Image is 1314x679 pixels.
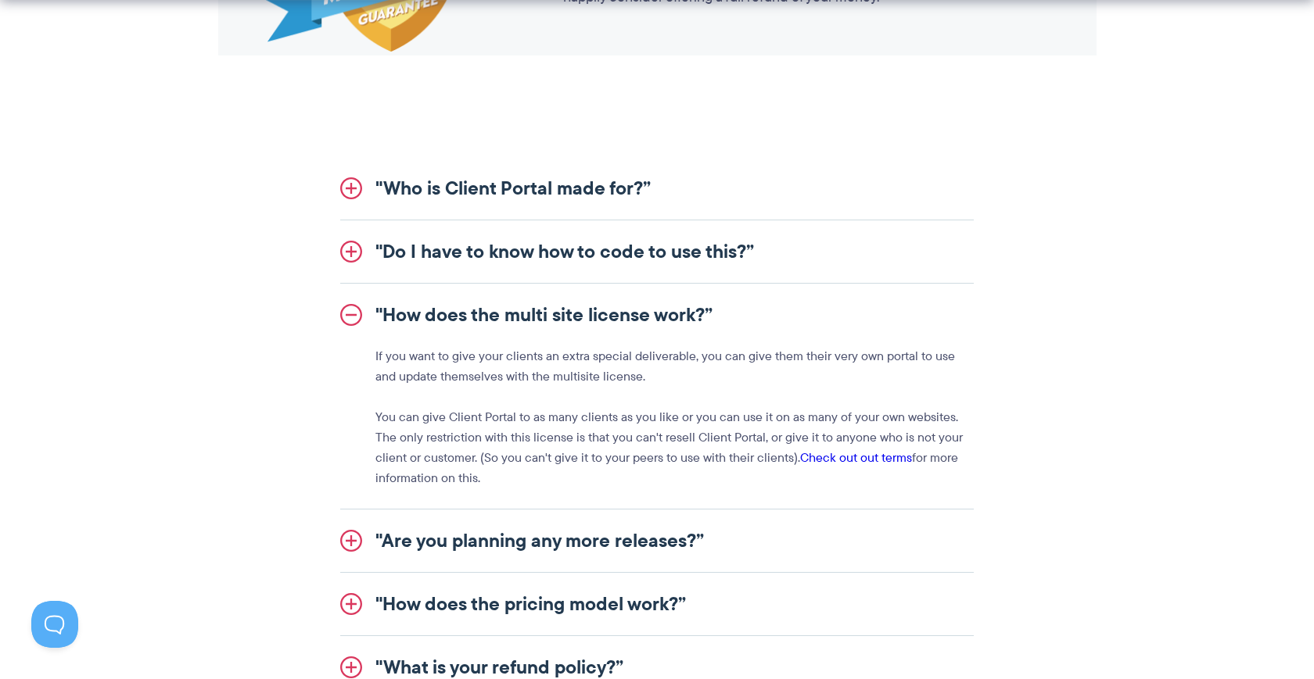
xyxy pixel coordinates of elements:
iframe: Toggle Customer Support [31,601,78,648]
a: "Do I have to know how to code to use this?” [340,220,974,283]
p: If you want to give your clients an extra special deliverable, you can give them their very own p... [375,346,974,387]
a: Check out out terms [800,448,912,466]
a: "How does the pricing model work?” [340,573,974,635]
a: "Are you planning any more releases?” [340,509,974,572]
a: "How does the multi site license work?” [340,284,974,346]
p: You can give Client Portal to as many clients as you like or you can use it on as many of your ow... [375,407,974,488]
a: "Who is Client Portal made for?” [340,157,974,220]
